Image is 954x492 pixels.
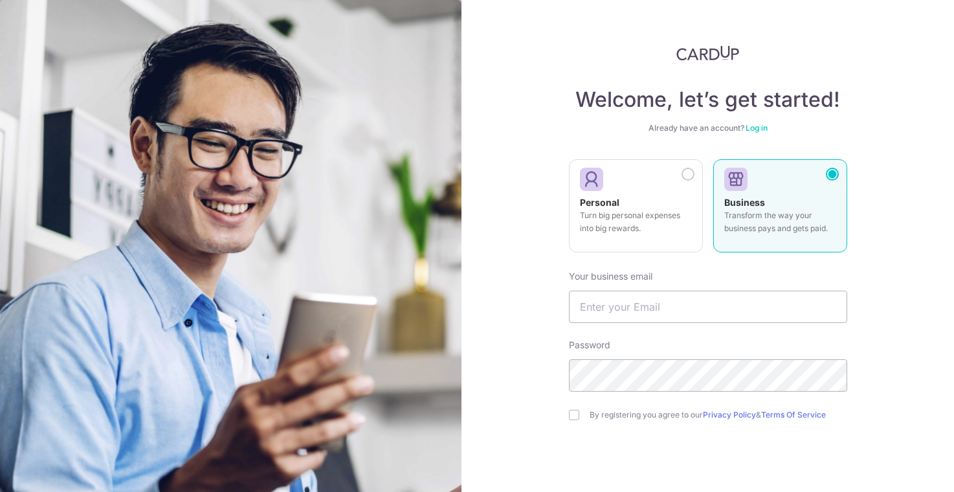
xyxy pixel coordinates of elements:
[569,291,847,323] input: Enter your Email
[703,410,756,419] a: Privacy Policy
[724,197,765,208] strong: Business
[724,209,836,235] p: Transform the way your business pays and gets paid.
[569,123,847,133] div: Already have an account?
[580,197,619,208] strong: Personal
[569,270,652,283] label: Your business email
[580,209,692,235] p: Turn big personal expenses into big rewards.
[713,159,847,260] a: Business Transform the way your business pays and gets paid.
[569,159,703,260] a: Personal Turn big personal expenses into big rewards.
[761,410,826,419] a: Terms Of Service
[590,410,847,420] label: By registering you agree to our &
[746,123,768,133] a: Log in
[569,87,847,113] h4: Welcome, let’s get started!
[569,339,610,352] label: Password
[676,45,740,61] img: CardUp Logo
